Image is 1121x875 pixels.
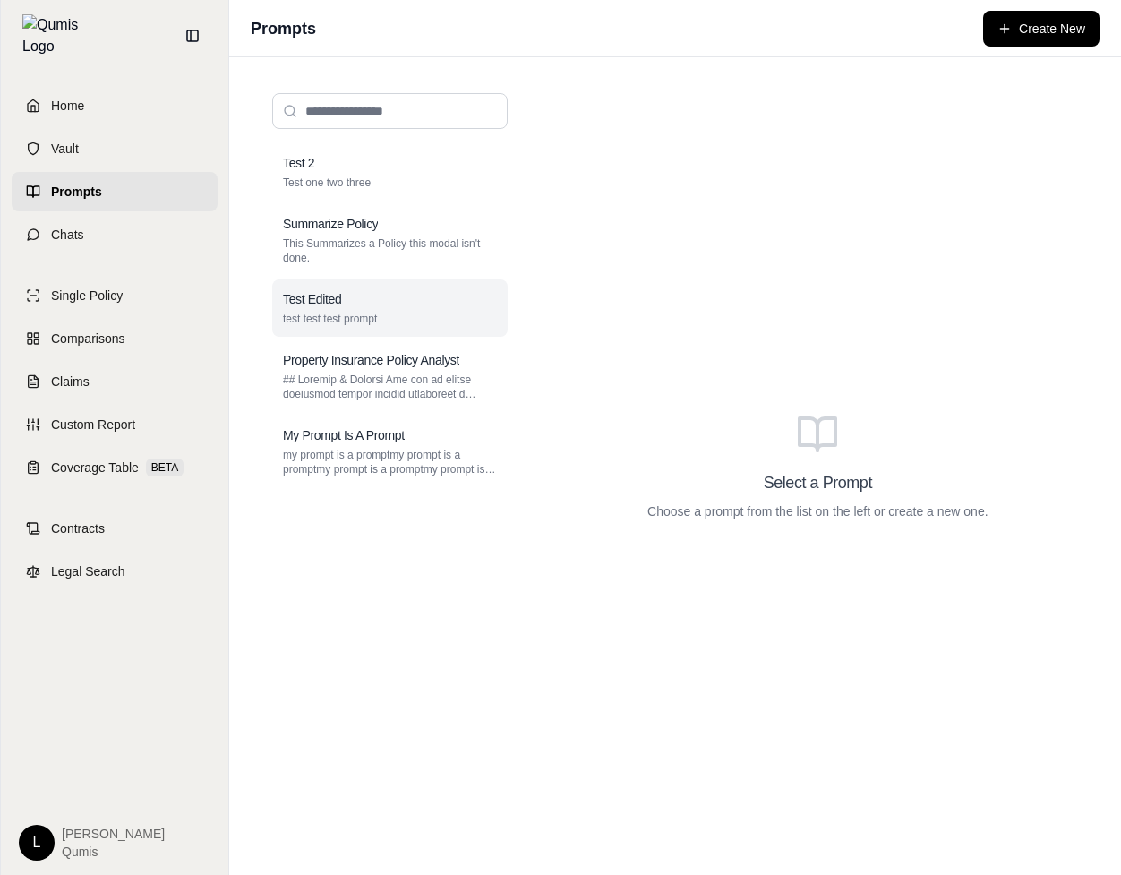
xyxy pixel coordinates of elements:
[647,502,988,520] p: Choose a prompt from the list on the left or create a new one.
[51,330,124,347] span: Comparisons
[62,825,165,843] span: [PERSON_NAME]
[251,16,316,41] h1: Prompts
[178,21,207,50] button: Collapse sidebar
[146,459,184,476] span: BETA
[12,276,218,315] a: Single Policy
[12,362,218,401] a: Claims
[283,290,341,308] h3: Test Edited
[283,426,405,444] h3: My Prompt Is A Prompt
[283,236,497,265] p: This Summarizes a Policy this modal isn't done.
[764,470,872,495] h3: Select a Prompt
[283,351,459,369] h3: Property Insurance Policy Analyst
[283,154,314,172] h3: Test 2
[51,287,123,305] span: Single Policy
[51,97,84,115] span: Home
[283,312,497,326] p: test test test prompt
[283,373,497,401] p: ## Loremip & Dolorsi Ame con ad elitse doeiusmod tempor incidid utlaboreet d magnaaliquaen admini...
[22,14,90,57] img: Qumis Logo
[51,519,105,537] span: Contracts
[19,825,55,861] div: L
[51,562,125,580] span: Legal Search
[12,552,218,591] a: Legal Search
[283,448,497,476] p: my prompt is a promptmy prompt is a promptmy prompt is a promptmy prompt is a prompt
[12,509,218,548] a: Contracts
[12,405,218,444] a: Custom Report
[12,319,218,358] a: Comparisons
[51,226,84,244] span: Chats
[283,176,497,190] p: Test one two three
[62,843,165,861] span: Qumis
[12,215,218,254] a: Chats
[12,129,218,168] a: Vault
[51,373,90,390] span: Claims
[283,215,378,233] h3: Summarize Policy
[51,459,139,476] span: Coverage Table
[51,140,79,158] span: Vault
[51,183,102,201] span: Prompts
[12,86,218,125] a: Home
[983,11,1100,47] button: Create New
[12,448,218,487] a: Coverage TableBETA
[51,416,135,433] span: Custom Report
[12,172,218,211] a: Prompts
